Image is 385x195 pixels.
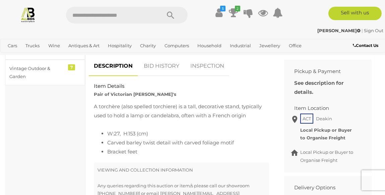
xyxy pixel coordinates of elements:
[220,6,226,11] i: $
[353,42,380,49] a: Contact Us
[317,28,362,33] a: [PERSON_NAME]
[294,185,351,191] h2: Delivery Options
[328,7,382,20] a: Sell with us
[294,106,351,111] h2: Item Location
[364,28,383,33] a: Sign Out
[105,40,134,51] a: Hospitality
[314,114,334,123] span: Deakin
[46,40,63,51] a: Wine
[300,149,353,162] span: Local Pickup or Buyer to Organise Freight
[185,56,229,76] a: INSPECTION
[94,91,176,97] strong: Pair of Victorian [PERSON_NAME]'s
[20,7,36,22] img: Allbids.com.au
[107,147,269,156] li: Bracket feet
[300,114,313,124] span: ACT
[94,83,269,89] h2: Item Details
[300,127,352,140] strong: Local Pickup or Buyer to Organise Freight
[257,40,283,51] a: Jewellery
[9,65,65,80] div: Vintage Outdoor & Garden
[294,80,343,95] b: See description for details.
[68,64,75,70] div: 7
[154,7,188,23] button: Search
[229,7,239,19] a: 2
[353,43,378,48] b: Contact Us
[362,28,363,33] span: |
[98,167,193,173] span: VIEWING AND COLLECTION INFORMATION
[94,102,269,120] div: A torchère (also spelled torchiere) is a tall, decorative stand, typically used to hold a lamp or...
[317,28,361,33] strong: [PERSON_NAME]
[107,138,269,147] li: Carved barley twist detail with carved foliage motif
[214,7,224,19] a: $
[294,69,351,74] h2: Pickup & Payment
[139,56,184,76] a: BID HISTORY
[5,60,85,85] a: Vintage Outdoor & Garden 7
[89,56,138,76] a: DESCRIPTION
[137,40,158,51] a: Charity
[107,129,269,138] li: W:27, H:153 (cm)
[162,40,192,51] a: Computers
[5,51,24,62] a: Sports
[195,40,224,51] a: Household
[5,40,20,51] a: Cars
[227,40,254,51] a: Industrial
[286,40,304,51] a: Office
[66,40,102,51] a: Antiques & Art
[23,40,42,51] a: Trucks
[235,6,240,11] i: 2
[27,51,80,62] a: [GEOGRAPHIC_DATA]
